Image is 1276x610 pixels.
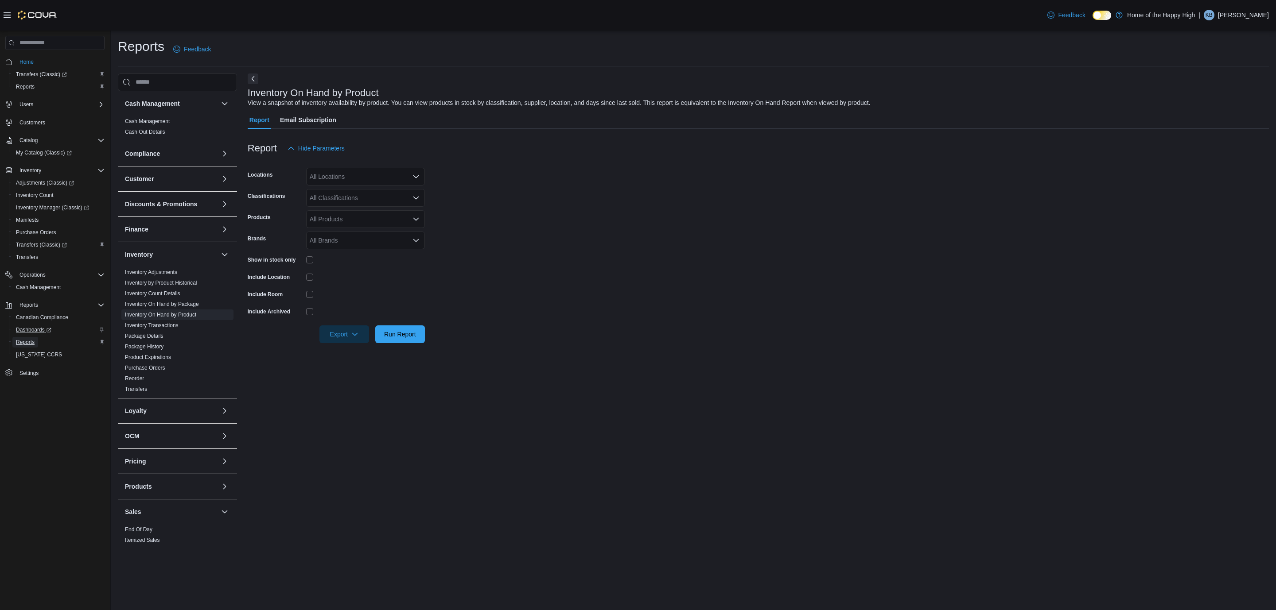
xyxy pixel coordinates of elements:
span: Export [325,325,364,343]
a: Inventory Adjustments [125,269,177,275]
span: Inventory On Hand by Product [125,311,196,318]
button: Open list of options [412,216,420,223]
button: Customer [125,174,218,183]
label: Include Room [248,291,283,298]
a: [US_STATE] CCRS [12,349,66,360]
a: Inventory Count Details [125,290,180,297]
button: Home [2,55,108,68]
a: Settings [16,368,42,378]
button: Transfers [9,251,108,263]
h3: Cash Management [125,99,180,108]
button: Discounts & Promotions [125,200,218,208]
span: Transfers (Classic) [16,241,67,248]
span: Transfers [16,254,38,261]
button: Catalog [2,134,108,147]
label: Include Location [248,274,290,281]
button: Reports [9,81,108,93]
button: [US_STATE] CCRS [9,348,108,361]
button: Sales [125,507,218,516]
div: View a snapshot of inventory availability by product. You can view products in stock by classific... [248,98,871,108]
button: Settings [2,366,108,379]
button: Manifests [9,214,108,226]
span: My Catalog (Classic) [12,147,105,158]
span: Canadian Compliance [12,312,105,323]
a: Manifests [12,215,42,225]
span: Email Subscription [280,111,336,129]
button: Pricing [125,457,218,466]
span: Itemized Sales [125,537,160,544]
span: Operations [16,270,105,280]
a: Reports [12,337,38,347]
span: Adjustments (Classic) [16,179,74,186]
button: Customer [219,174,230,184]
h3: Customer [125,174,154,183]
h3: Inventory [125,250,153,259]
a: Inventory On Hand by Package [125,301,199,307]
span: Reports [19,301,38,309]
button: Cash Management [219,98,230,109]
span: Settings [16,367,105,378]
a: Reports [12,81,38,92]
span: Hide Parameters [298,144,345,153]
h3: Finance [125,225,148,234]
h3: Compliance [125,149,160,158]
button: Pricing [219,456,230,467]
div: Kyler Brian [1204,10,1214,20]
span: Package Details [125,332,163,340]
button: Sales [219,506,230,517]
a: Package Details [125,333,163,339]
button: Open list of options [412,237,420,244]
button: Inventory [219,249,230,260]
span: Manifests [12,215,105,225]
a: Reorder [125,375,144,382]
button: Customers [2,116,108,129]
button: Reports [9,336,108,348]
button: Reports [2,299,108,311]
a: Cash Management [12,282,64,293]
label: Show in stock only [248,256,296,263]
button: Cash Management [9,281,108,293]
label: Products [248,214,271,221]
a: Dashboards [12,324,55,335]
button: Compliance [219,148,230,159]
span: Manifests [16,216,39,224]
h3: Pricing [125,457,146,466]
h3: Sales [125,507,141,516]
span: My Catalog (Classic) [16,149,72,156]
span: Transfers [125,386,147,393]
a: Home [16,57,37,67]
a: Purchase Orders [125,365,165,371]
span: Inventory Count [16,192,54,199]
div: Inventory [118,267,237,398]
p: Home of the Happy High [1127,10,1195,20]
span: Transfers (Classic) [16,71,67,78]
span: Adjustments (Classic) [12,178,105,188]
a: Inventory Manager (Classic) [12,202,93,213]
span: Transfers [12,252,105,263]
a: My Catalog (Classic) [9,147,108,159]
span: Reports [16,300,105,310]
a: Adjustments (Classic) [12,178,78,188]
a: Product Expirations [125,354,171,360]
a: Sales by Classification [125,548,178,554]
button: Open list of options [412,173,420,180]
img: Cova [18,11,57,19]
span: Reorder [125,375,144,382]
span: Inventory by Product Historical [125,279,197,286]
span: Inventory Manager (Classic) [12,202,105,213]
nav: Complex example [5,52,105,402]
button: Products [219,481,230,492]
a: Adjustments (Classic) [9,177,108,189]
span: Reports [12,81,105,92]
a: Itemized Sales [125,537,160,543]
button: Discounts & Promotions [219,199,230,209]
button: Compliance [125,149,218,158]
span: Users [16,99,105,110]
span: Operations [19,271,46,278]
span: Cash Management [125,118,170,125]
a: Feedback [170,40,214,58]
span: Washington CCRS [12,349,105,360]
span: Reports [16,339,35,346]
label: Locations [248,171,273,178]
button: Operations [2,269,108,281]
